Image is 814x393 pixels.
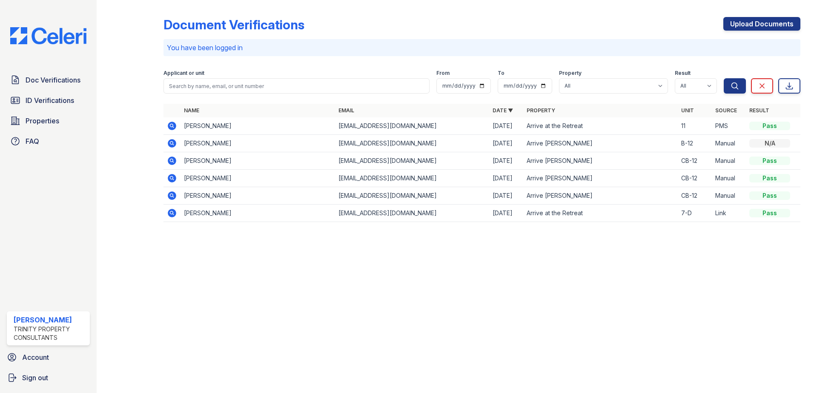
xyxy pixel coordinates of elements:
td: Arrive at the Retreat [523,205,678,222]
a: Date ▼ [493,107,513,114]
div: Trinity Property Consultants [14,325,86,342]
td: [DATE] [489,187,523,205]
a: Sign out [3,369,93,386]
div: Document Verifications [163,17,304,32]
td: [DATE] [489,152,523,170]
td: 11 [678,117,712,135]
span: FAQ [26,136,39,146]
td: [PERSON_NAME] [181,187,335,205]
td: Arrive [PERSON_NAME] [523,152,678,170]
a: Upload Documents [723,17,800,31]
td: Arrive [PERSON_NAME] [523,187,678,205]
a: FAQ [7,133,90,150]
label: Applicant or unit [163,70,204,77]
td: [PERSON_NAME] [181,152,335,170]
td: [DATE] [489,135,523,152]
td: [EMAIL_ADDRESS][DOMAIN_NAME] [335,170,490,187]
td: [DATE] [489,205,523,222]
td: Link [712,205,746,222]
td: Manual [712,135,746,152]
img: CE_Logo_Blue-a8612792a0a2168367f1c8372b55b34899dd931a85d93a1a3d3e32e68fde9ad4.png [3,27,93,44]
td: [EMAIL_ADDRESS][DOMAIN_NAME] [335,205,490,222]
div: N/A [749,139,790,148]
td: [EMAIL_ADDRESS][DOMAIN_NAME] [335,117,490,135]
a: Property [527,107,555,114]
td: Manual [712,152,746,170]
td: 7-D [678,205,712,222]
td: CB-12 [678,170,712,187]
input: Search by name, email, or unit number [163,78,430,94]
td: [PERSON_NAME] [181,135,335,152]
td: Manual [712,170,746,187]
p: You have been logged in [167,43,797,53]
a: Result [749,107,769,114]
label: From [436,70,450,77]
div: Pass [749,122,790,130]
label: To [498,70,504,77]
td: [PERSON_NAME] [181,170,335,187]
td: B-12 [678,135,712,152]
div: Pass [749,209,790,217]
td: [EMAIL_ADDRESS][DOMAIN_NAME] [335,152,490,170]
div: [PERSON_NAME] [14,315,86,325]
td: CB-12 [678,187,712,205]
a: Unit [681,107,694,114]
div: Pass [749,174,790,182]
label: Property [559,70,582,77]
a: Email [338,107,354,114]
td: [PERSON_NAME] [181,117,335,135]
td: [DATE] [489,117,523,135]
a: Source [715,107,737,114]
a: Name [184,107,199,114]
td: [EMAIL_ADDRESS][DOMAIN_NAME] [335,135,490,152]
td: [PERSON_NAME] [181,205,335,222]
td: Arrive at the Retreat [523,117,678,135]
span: ID Verifications [26,95,74,105]
span: Account [22,352,49,362]
td: [DATE] [489,170,523,187]
td: [EMAIL_ADDRESS][DOMAIN_NAME] [335,187,490,205]
td: Arrive [PERSON_NAME] [523,170,678,187]
div: Pass [749,191,790,200]
a: Doc Verifications [7,71,90,88]
td: CB-12 [678,152,712,170]
span: Doc Verifications [26,75,80,85]
td: Arrive [PERSON_NAME] [523,135,678,152]
td: PMS [712,117,746,135]
td: Manual [712,187,746,205]
label: Result [675,70,691,77]
a: ID Verifications [7,92,90,109]
a: Properties [7,112,90,129]
a: Account [3,349,93,366]
span: Sign out [22,373,48,383]
div: Pass [749,157,790,165]
span: Properties [26,116,59,126]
